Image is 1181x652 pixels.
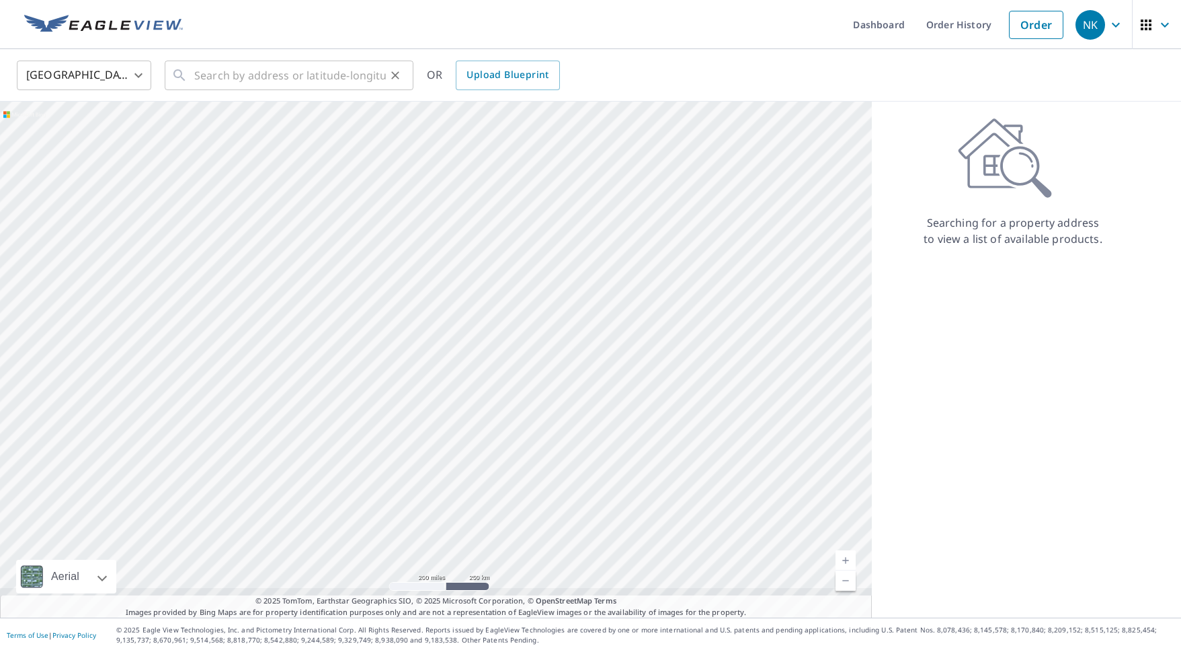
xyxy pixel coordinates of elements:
[7,630,48,640] a: Terms of Use
[427,61,560,90] div: OR
[594,595,616,606] a: Terms
[836,571,856,591] a: Current Level 5, Zoom Out
[194,57,386,94] input: Search by address or latitude-longitude
[386,66,405,85] button: Clear
[1075,10,1105,40] div: NK
[836,550,856,571] a: Current Level 5, Zoom In
[255,595,616,607] span: © 2025 TomTom, Earthstar Geographics SIO, © 2025 Microsoft Corporation, ©
[17,57,151,94] div: [GEOGRAPHIC_DATA]
[52,630,96,640] a: Privacy Policy
[536,595,592,606] a: OpenStreetMap
[16,560,116,593] div: Aerial
[1009,11,1063,39] a: Order
[466,67,548,83] span: Upload Blueprint
[7,631,96,639] p: |
[47,560,83,593] div: Aerial
[116,625,1174,645] p: © 2025 Eagle View Technologies, Inc. and Pictometry International Corp. All Rights Reserved. Repo...
[24,15,183,35] img: EV Logo
[923,215,1103,247] p: Searching for a property address to view a list of available products.
[456,61,559,90] a: Upload Blueprint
